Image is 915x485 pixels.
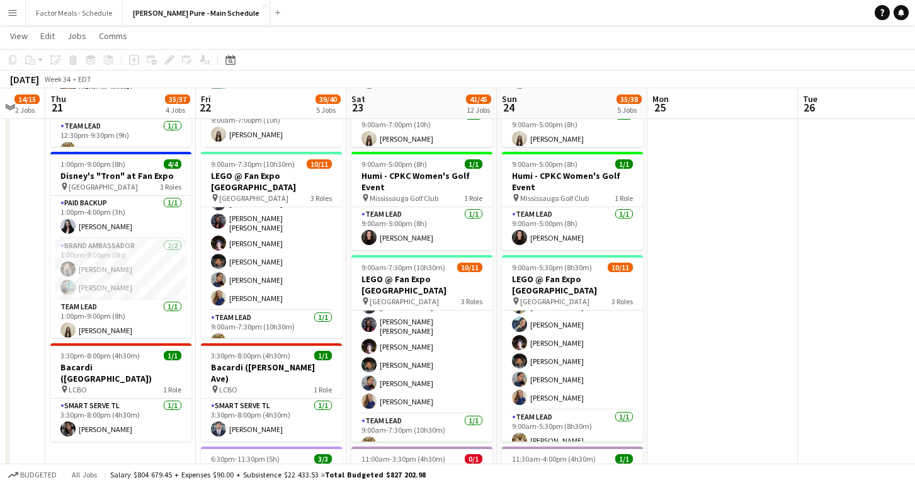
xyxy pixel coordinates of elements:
[10,30,28,42] span: View
[164,351,181,360] span: 1/1
[502,410,643,453] app-card-role: Team Lead1/19:00am-5:30pm (8h30m)[PERSON_NAME]
[325,470,426,479] span: Total Budgeted $827 202.98
[69,470,99,479] span: All jobs
[370,297,439,306] span: [GEOGRAPHIC_DATA]
[651,100,669,115] span: 25
[351,93,365,105] span: Sat
[457,263,482,272] span: 10/11
[99,30,127,42] span: Comms
[164,159,181,169] span: 4/4
[512,159,577,169] span: 9:00am-5:00pm (8h)
[94,28,132,44] a: Comms
[201,362,342,384] h3: Bacardi ([PERSON_NAME] Ave)
[14,94,40,104] span: 14/15
[351,273,492,296] h3: LEGO @ Fan Expo [GEOGRAPHIC_DATA]
[351,152,492,250] app-job-card: 9:00am-5:00pm (8h)1/1Humi - CPKC Women's Golf Event Mississauga Golf Club1 RoleTeam Lead1/19:00am...
[502,255,643,442] app-job-card: 9:00am-5:30pm (8h30m)10/11LEGO @ Fan Expo [GEOGRAPHIC_DATA] [GEOGRAPHIC_DATA]3 Roles[PERSON_NAME]...
[211,351,290,360] span: 3:30pm-8:00pm (4h30m)
[461,297,482,306] span: 3 Roles
[199,100,211,115] span: 22
[615,193,633,203] span: 1 Role
[351,255,492,442] app-job-card: 9:00am-7:30pm (10h30m)10/11LEGO @ Fan Expo [GEOGRAPHIC_DATA] [GEOGRAPHIC_DATA]3 Roles[PERSON_NAME...
[50,239,191,300] app-card-role: Brand Ambassador2/21:00pm-9:00pm (8h)[PERSON_NAME][PERSON_NAME]
[351,414,492,457] app-card-role: Team Lead1/19:00am-7:30pm (10h30m)[PERSON_NAME]
[201,170,342,193] h3: LEGO @ Fan Expo [GEOGRAPHIC_DATA]
[110,470,426,479] div: Salary $804 679.45 + Expenses $90.00 + Subsistence $22 433.53 =
[48,100,66,115] span: 21
[502,93,517,105] span: Sun
[201,104,342,147] app-card-role: Team Lead1/19:00am-7:00pm (10h)[PERSON_NAME]
[50,152,191,338] app-job-card: 1:00pm-9:00pm (8h)4/4Disney's "Tron" at Fan Expo [GEOGRAPHIC_DATA]3 RolesPaid Backup1/11:00pm-4:0...
[69,385,87,394] span: LCBO
[502,108,643,151] app-card-role: Team Lead1/19:00am-5:00pm (8h)[PERSON_NAME]
[617,105,641,115] div: 5 Jobs
[6,468,59,482] button: Budgeted
[314,385,332,394] span: 1 Role
[201,152,342,338] app-job-card: 9:00am-7:30pm (10h30m)10/11LEGO @ Fan Expo [GEOGRAPHIC_DATA] [GEOGRAPHIC_DATA]3 Roles[PERSON_NAME...
[40,30,55,42] span: Edit
[314,351,332,360] span: 1/1
[166,105,190,115] div: 4 Jobs
[26,1,123,25] button: Factor Meals - Schedule
[211,159,295,169] span: 9:00am-7:30pm (10h30m)
[502,207,643,250] app-card-role: Team Lead1/19:00am-5:00pm (8h)[PERSON_NAME]
[502,152,643,250] app-job-card: 9:00am-5:00pm (8h)1/1Humi - CPKC Women's Golf Event Mississauga Golf Club1 RoleTeam Lead1/19:00am...
[50,300,191,343] app-card-role: Team Lead1/11:00pm-9:00pm (8h)[PERSON_NAME]
[62,28,91,44] a: Jobs
[316,105,340,115] div: 5 Jobs
[315,94,341,104] span: 39/40
[617,94,642,104] span: 35/38
[615,159,633,169] span: 1/1
[314,454,332,464] span: 3/3
[50,399,191,442] app-card-role: Smart Serve TL1/13:30pm-8:00pm (4h30m)[PERSON_NAME]
[50,196,191,239] app-card-role: Paid Backup1/11:00pm-4:00pm (3h)[PERSON_NAME]
[466,94,491,104] span: 41/45
[219,193,288,203] span: [GEOGRAPHIC_DATA]
[50,93,66,105] span: Thu
[512,454,596,464] span: 11:30am-4:00pm (4h30m)
[201,343,342,442] app-job-card: 3:30pm-8:00pm (4h30m)1/1Bacardi ([PERSON_NAME] Ave) LCBO1 RoleSmart Serve TL1/13:30pm-8:00pm (4h3...
[801,100,817,115] span: 26
[351,108,492,151] app-card-role: Team Lead1/19:00am-7:00pm (10h)[PERSON_NAME]
[465,159,482,169] span: 1/1
[465,454,482,464] span: 0/1
[464,193,482,203] span: 1 Role
[50,170,191,181] h3: Disney's "Tron" at Fan Expo
[219,385,237,394] span: LCBO
[500,100,517,115] span: 24
[50,343,191,442] app-job-card: 3:30pm-8:00pm (4h30m)1/1Bacardi ([GEOGRAPHIC_DATA]) LCBO1 RoleSmart Serve TL1/13:30pm-8:00pm (4h3...
[20,471,57,479] span: Budgeted
[652,93,669,105] span: Mon
[370,193,438,203] span: Mississauga Golf Club
[60,351,140,360] span: 3:30pm-8:00pm (4h30m)
[10,73,39,86] div: [DATE]
[608,263,633,272] span: 10/11
[351,207,492,250] app-card-role: Team Lead1/19:00am-5:00pm (8h)[PERSON_NAME]
[78,74,91,84] div: EDT
[60,159,125,169] span: 1:00pm-9:00pm (8h)
[611,297,633,306] span: 3 Roles
[163,385,181,394] span: 1 Role
[165,94,190,104] span: 35/37
[502,170,643,193] h3: Humi - CPKC Women's Golf Event
[35,28,60,44] a: Edit
[15,105,39,115] div: 2 Jobs
[42,74,73,84] span: Week 34
[69,182,138,191] span: [GEOGRAPHIC_DATA]
[467,105,491,115] div: 12 Jobs
[361,263,445,272] span: 9:00am-7:30pm (10h30m)
[520,297,589,306] span: [GEOGRAPHIC_DATA]
[160,182,181,191] span: 3 Roles
[351,221,492,414] app-card-role: [PERSON_NAME][PERSON_NAME][PERSON_NAME][PERSON_NAME][PERSON_NAME] [PERSON_NAME][PERSON_NAME][PERS...
[67,30,86,42] span: Jobs
[307,159,332,169] span: 10/11
[211,454,280,464] span: 6:30pm-11:30pm (5h)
